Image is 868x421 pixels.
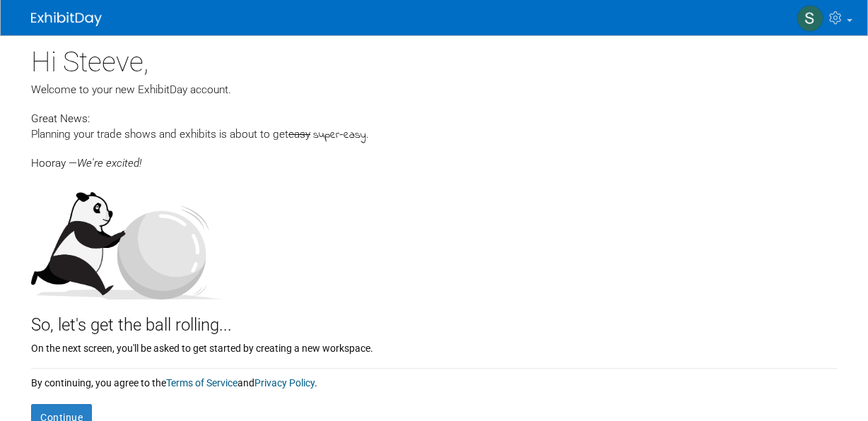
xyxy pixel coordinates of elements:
img: Steeve Gauvin [797,5,823,32]
div: Planning your trade shows and exhibits is about to get . [31,126,837,143]
a: Terms of Service [166,377,237,389]
a: Privacy Policy [254,377,315,389]
img: Let's get the ball rolling [31,178,222,300]
div: Hooray — [31,143,837,171]
div: On the next screen, you'll be asked to get started by creating a new workspace. [31,338,837,355]
img: ExhibitDay [31,12,102,26]
span: We're excited! [77,157,141,170]
div: By continuing, you agree to the and . [31,369,837,390]
span: super-easy [313,127,366,143]
div: Great News: [31,110,837,126]
div: Hi Steeve, [31,35,837,82]
div: So, let's get the ball rolling... [31,300,837,338]
span: easy [288,128,310,141]
div: Welcome to your new ExhibitDay account. [31,82,837,97]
